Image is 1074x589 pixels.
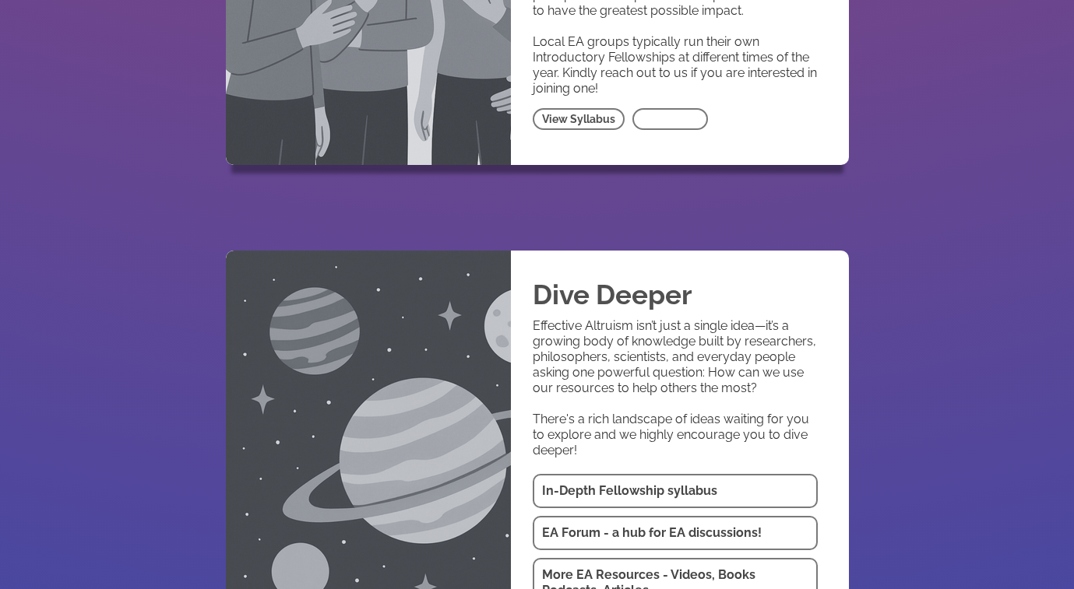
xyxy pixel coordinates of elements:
h1: EA Forum - a hub for EA discussions! [542,525,808,541]
a: In-Depth Fellowship syllabus [533,474,818,508]
a: EA Forum - a hub for EA discussions! [533,516,818,550]
h2: Dive Deeper [533,279,818,310]
a: View Syllabus [533,108,625,130]
p: Effective Altruism isn’t just a single idea—it’s a growing body of knowledge built by researchers... [533,318,818,458]
h1: In-Depth Fellowship syllabus [542,483,808,499]
a: Contact Us [632,108,708,130]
